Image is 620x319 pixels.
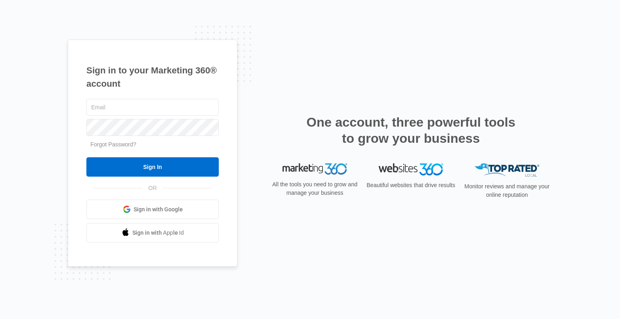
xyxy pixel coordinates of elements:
[270,180,360,197] p: All the tools you need to grow and manage your business
[86,157,219,177] input: Sign In
[86,200,219,219] a: Sign in with Google
[304,114,518,146] h2: One account, three powerful tools to grow your business
[462,182,552,199] p: Monitor reviews and manage your online reputation
[143,184,163,192] span: OR
[366,181,456,190] p: Beautiful websites that drive results
[90,141,136,148] a: Forgot Password?
[475,163,539,177] img: Top Rated Local
[132,229,184,237] span: Sign in with Apple Id
[379,163,443,175] img: Websites 360
[86,223,219,242] a: Sign in with Apple Id
[86,99,219,116] input: Email
[86,64,219,90] h1: Sign in to your Marketing 360® account
[283,163,347,175] img: Marketing 360
[134,205,183,214] span: Sign in with Google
